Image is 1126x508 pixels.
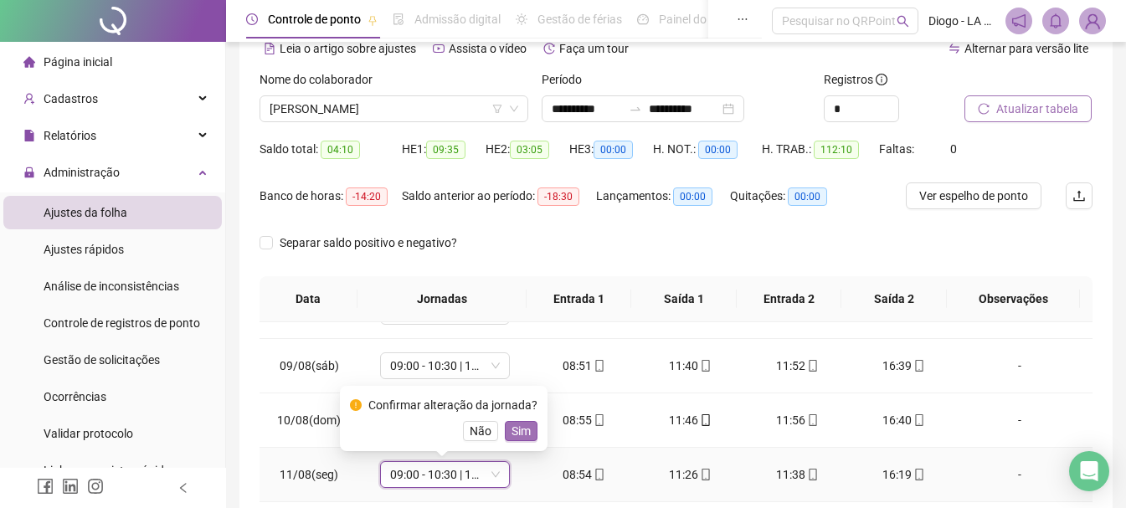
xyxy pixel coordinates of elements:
[177,482,189,494] span: left
[321,141,360,159] span: 04:10
[970,411,1069,429] div: -
[542,70,593,89] label: Período
[650,465,730,484] div: 11:26
[653,140,762,159] div: H. NOT.:
[592,469,605,480] span: mobile
[512,422,531,440] span: Sim
[393,13,404,25] span: file-done
[864,465,943,484] div: 16:19
[906,182,1041,209] button: Ver espelho de ponto
[505,421,537,441] button: Sim
[919,187,1028,205] span: Ver espelho de ponto
[44,243,124,256] span: Ajustes rápidos
[44,55,112,69] span: Página inicial
[277,413,341,427] span: 10/08(dom)
[805,469,819,480] span: mobile
[470,422,491,440] span: Não
[1072,189,1086,203] span: upload
[698,469,712,480] span: mobile
[44,390,106,403] span: Ocorrências
[841,276,946,322] th: Saída 2
[414,13,501,26] span: Admissão digital
[280,42,416,55] span: Leia o artigo sobre ajustes
[559,42,629,55] span: Faça um tour
[402,140,486,159] div: HE 1:
[510,141,549,159] span: 03:05
[592,414,605,426] span: mobile
[544,411,624,429] div: 08:55
[673,187,712,206] span: 00:00
[260,276,357,322] th: Data
[44,206,127,219] span: Ajustes da folha
[544,465,624,484] div: 08:54
[897,15,909,28] span: search
[814,141,859,159] span: 112:10
[964,95,1092,122] button: Atualizar tabela
[879,142,917,156] span: Faltas:
[996,100,1078,118] span: Atualizar tabela
[950,142,957,156] span: 0
[757,411,836,429] div: 11:56
[44,464,171,477] span: Link para registro rápido
[912,414,925,426] span: mobile
[947,276,1080,322] th: Observações
[1069,451,1109,491] div: Open Intercom Messenger
[260,187,402,206] div: Banco de horas:
[44,92,98,105] span: Cadastros
[516,13,527,25] span: sun
[698,360,712,372] span: mobile
[350,399,362,411] span: exclamation-circle
[544,357,624,375] div: 08:51
[368,15,378,25] span: pushpin
[23,93,35,105] span: user-add
[757,357,836,375] div: 11:52
[737,13,748,25] span: ellipsis
[273,233,464,252] span: Separar saldo positivo e negativo?
[264,43,275,54] span: file-text
[87,478,104,495] span: instagram
[62,478,79,495] span: linkedin
[260,140,402,159] div: Saldo total:
[650,357,730,375] div: 11:40
[1048,13,1063,28] span: bell
[970,465,1069,484] div: -
[23,56,35,68] span: home
[37,478,54,495] span: facebook
[631,276,736,322] th: Saída 1
[246,13,258,25] span: clock-circle
[876,74,887,85] span: info-circle
[368,396,537,414] div: Confirmar alteração da jornada?
[543,43,555,54] span: history
[569,140,653,159] div: HE 3:
[949,43,960,54] span: swap
[805,360,819,372] span: mobile
[964,42,1088,55] span: Alternar para versão lite
[537,13,622,26] span: Gestão de férias
[44,353,160,367] span: Gestão de solicitações
[737,276,841,322] th: Entrada 2
[346,187,388,206] span: -14:20
[928,12,995,30] span: Diogo - LA TERRASSE
[912,360,925,372] span: mobile
[23,130,35,141] span: file
[659,13,724,26] span: Painel do DP
[650,411,730,429] div: 11:46
[390,462,500,487] span: 09:00 - 10:30 | 11:30 - 16:00
[44,166,120,179] span: Administração
[492,104,502,114] span: filter
[970,357,1069,375] div: -
[260,70,383,89] label: Nome do colaborador
[23,167,35,178] span: lock
[978,103,990,115] span: reload
[629,102,642,115] span: to
[463,421,498,441] button: Não
[864,411,943,429] div: 16:40
[960,290,1067,308] span: Observações
[44,316,200,330] span: Controle de registros de ponto
[637,13,649,25] span: dashboard
[594,141,633,159] span: 00:00
[268,13,361,26] span: Controle de ponto
[730,187,847,206] div: Quitações:
[629,102,642,115] span: swap-right
[449,42,527,55] span: Assista o vídeo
